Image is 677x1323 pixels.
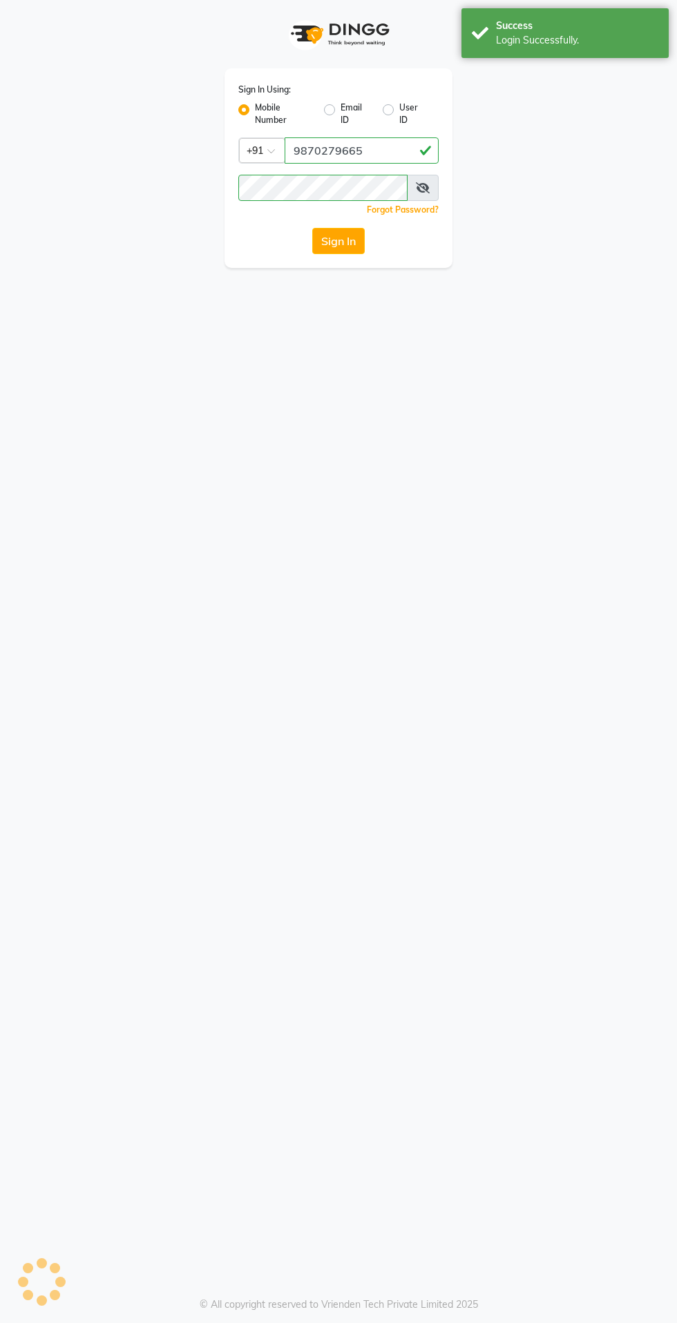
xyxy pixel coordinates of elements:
[312,228,365,254] button: Sign In
[399,102,428,126] label: User ID
[283,14,394,55] img: logo1.svg
[238,84,291,96] label: Sign In Using:
[341,102,372,126] label: Email ID
[367,204,439,215] a: Forgot Password?
[255,102,313,126] label: Mobile Number
[238,175,408,201] input: Username
[496,33,658,48] div: Login Successfully.
[496,19,658,33] div: Success
[285,137,439,164] input: Username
